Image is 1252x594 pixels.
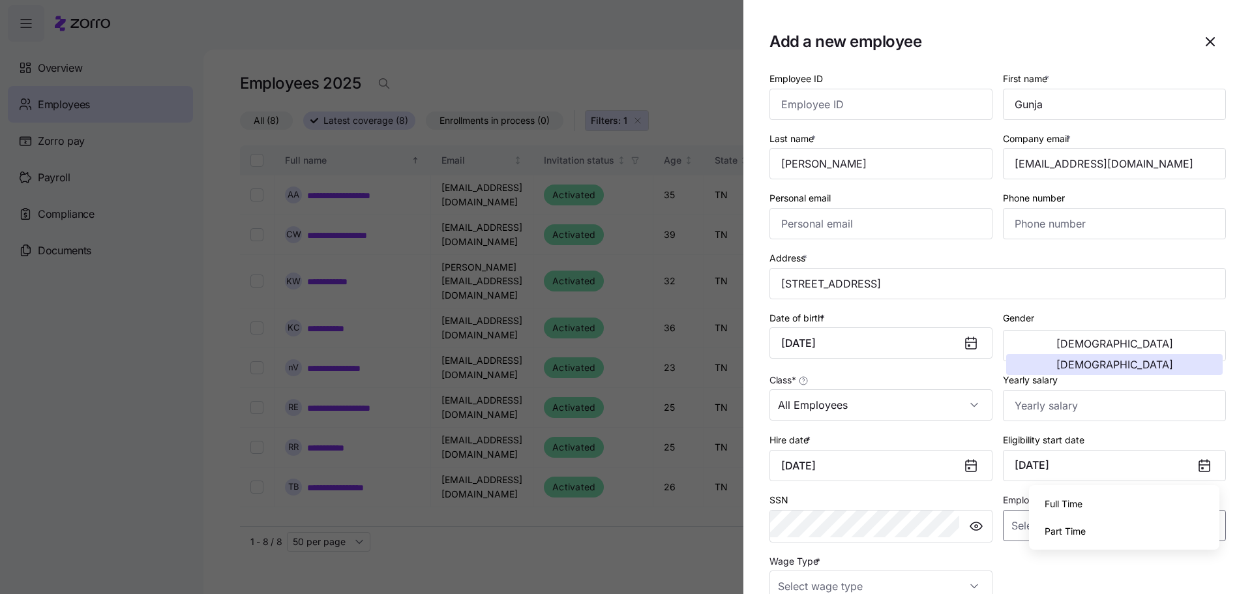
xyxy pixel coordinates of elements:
[769,89,992,120] input: Employee ID
[1003,450,1226,481] button: [DATE]
[1003,311,1034,325] label: Gender
[1003,72,1052,86] label: First name
[1003,510,1226,541] input: Select employment type
[769,389,992,421] input: Class
[1003,493,1084,507] label: Employment Type
[1056,359,1173,370] span: [DEMOGRAPHIC_DATA]
[769,72,823,86] label: Employee ID
[1003,433,1084,447] label: Eligibility start date
[1003,191,1065,205] label: Phone number
[769,450,992,481] input: MM/DD/YYYY
[1003,132,1073,146] label: Company email
[769,31,921,52] h1: Add a new employee
[769,554,823,569] label: Wage Type
[1003,390,1226,421] input: Yearly salary
[769,493,788,507] label: SSN
[769,191,831,205] label: Personal email
[769,374,796,387] span: Class *
[769,148,992,179] input: Last name
[1045,497,1082,511] span: Full Time
[769,327,992,359] input: MM/DD/YYYY
[769,251,810,265] label: Address
[1003,89,1226,120] input: First name
[769,132,818,146] label: Last name
[1003,208,1226,239] input: Phone number
[1003,373,1058,387] label: Yearly salary
[769,268,1226,299] input: Address
[1056,338,1173,349] span: [DEMOGRAPHIC_DATA]
[769,433,813,447] label: Hire date
[1003,148,1226,179] input: Company email
[769,311,827,325] label: Date of birth
[1045,524,1086,539] span: Part Time
[769,208,992,239] input: Personal email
